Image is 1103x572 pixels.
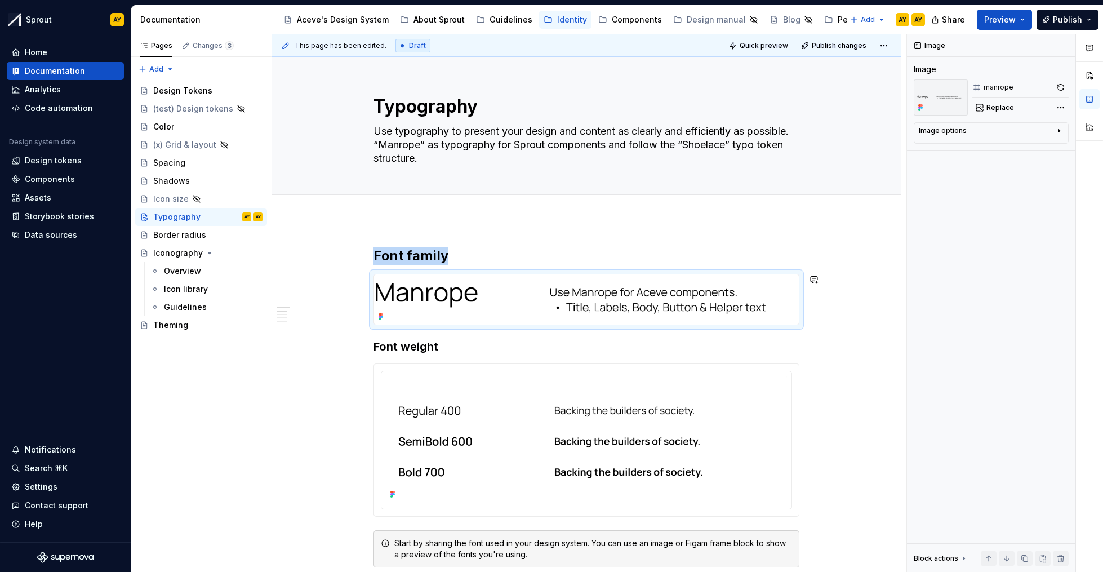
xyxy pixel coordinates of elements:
[279,8,844,31] div: Page tree
[153,103,233,114] div: (test) Design tokens
[7,189,124,207] a: Assets
[9,138,75,147] div: Design system data
[798,38,871,54] button: Publish changes
[25,518,43,530] div: Help
[371,93,797,120] textarea: Typography
[539,11,591,29] a: Identity
[164,301,207,313] div: Guidelines
[765,11,817,29] a: Blog
[25,211,94,222] div: Storybook stories
[153,320,188,331] div: Theming
[977,10,1032,30] button: Preview
[612,14,662,25] div: Components
[490,14,532,25] div: Guidelines
[140,14,267,25] div: Documentation
[914,554,958,563] div: Block actions
[7,207,124,225] a: Storybook stories
[25,65,85,77] div: Documentation
[373,247,799,265] h2: Font family
[7,226,124,244] a: Data sources
[669,11,763,29] a: Design manual
[153,229,206,241] div: Border radius
[25,174,75,185] div: Components
[394,538,792,560] div: Start by sharing the font used in your design system. You can use an image or Figam frame block t...
[146,280,267,298] a: Icon library
[146,262,267,280] a: Overview
[153,193,189,205] div: Icon size
[37,552,94,563] svg: Supernova Logo
[7,152,124,170] a: Design tokens
[838,14,875,25] div: Personas
[135,190,267,208] a: Icon size
[820,11,879,29] a: Personas
[25,103,93,114] div: Code automation
[914,79,968,116] img: 3a4aaefe-87f5-458b-943a-9fa2ef4535dc.png
[297,14,389,25] div: Aceve's Design System
[7,496,124,515] button: Contact support
[25,47,47,58] div: Home
[25,84,61,95] div: Analytics
[164,283,208,295] div: Icon library
[135,118,267,136] a: Color
[557,14,587,25] div: Identity
[135,154,267,172] a: Spacing
[7,478,124,496] a: Settings
[256,211,261,223] div: AY
[687,14,746,25] div: Design manual
[135,100,267,118] a: (test) Design tokens
[7,99,124,117] a: Code automation
[413,14,465,25] div: About Sprout
[783,14,800,25] div: Blog
[847,12,889,28] button: Add
[135,82,267,334] div: Page tree
[919,126,967,135] div: Image options
[140,41,172,50] div: Pages
[25,192,51,203] div: Assets
[135,136,267,154] a: (x) Grid & layout
[726,38,793,54] button: Quick preview
[153,247,203,259] div: Iconography
[972,100,1019,116] button: Replace
[25,500,88,511] div: Contact support
[135,172,267,190] a: Shadows
[244,211,250,223] div: AY
[25,444,76,455] div: Notifications
[1053,14,1082,25] span: Publish
[861,15,875,24] span: Add
[7,515,124,533] button: Help
[153,121,174,132] div: Color
[942,14,965,25] span: Share
[225,41,234,50] span: 3
[919,126,1064,140] button: Image options
[26,14,52,25] div: Sprout
[135,61,177,77] button: Add
[812,41,866,50] span: Publish changes
[164,265,201,277] div: Overview
[8,13,21,26] img: b6c2a6ff-03c2-4811-897b-2ef07e5e0e51.png
[25,481,57,493] div: Settings
[295,41,386,50] span: This page has been edited.
[135,316,267,334] a: Theming
[2,7,128,32] button: SproutAY
[371,122,797,167] textarea: Use typography to present your design and content as clearly and efficiently as possible. “Manrop...
[113,15,121,24] div: AY
[153,85,212,96] div: Design Tokens
[7,43,124,61] a: Home
[409,41,426,50] span: Draft
[914,15,922,24] div: AY
[135,82,267,100] a: Design Tokens
[594,11,666,29] a: Components
[279,11,393,29] a: Aceve's Design System
[986,103,1014,112] span: Replace
[153,139,216,150] div: (x) Grid & layout
[135,208,267,226] a: TypographyAYAY
[1037,10,1098,30] button: Publish
[740,41,788,50] span: Quick preview
[7,441,124,459] button: Notifications
[395,11,469,29] a: About Sprout
[374,274,799,325] img: 3a4aaefe-87f5-458b-943a-9fa2ef4535dc.png
[149,65,163,74] span: Add
[914,551,968,566] div: Block actions
[25,155,82,166] div: Design tokens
